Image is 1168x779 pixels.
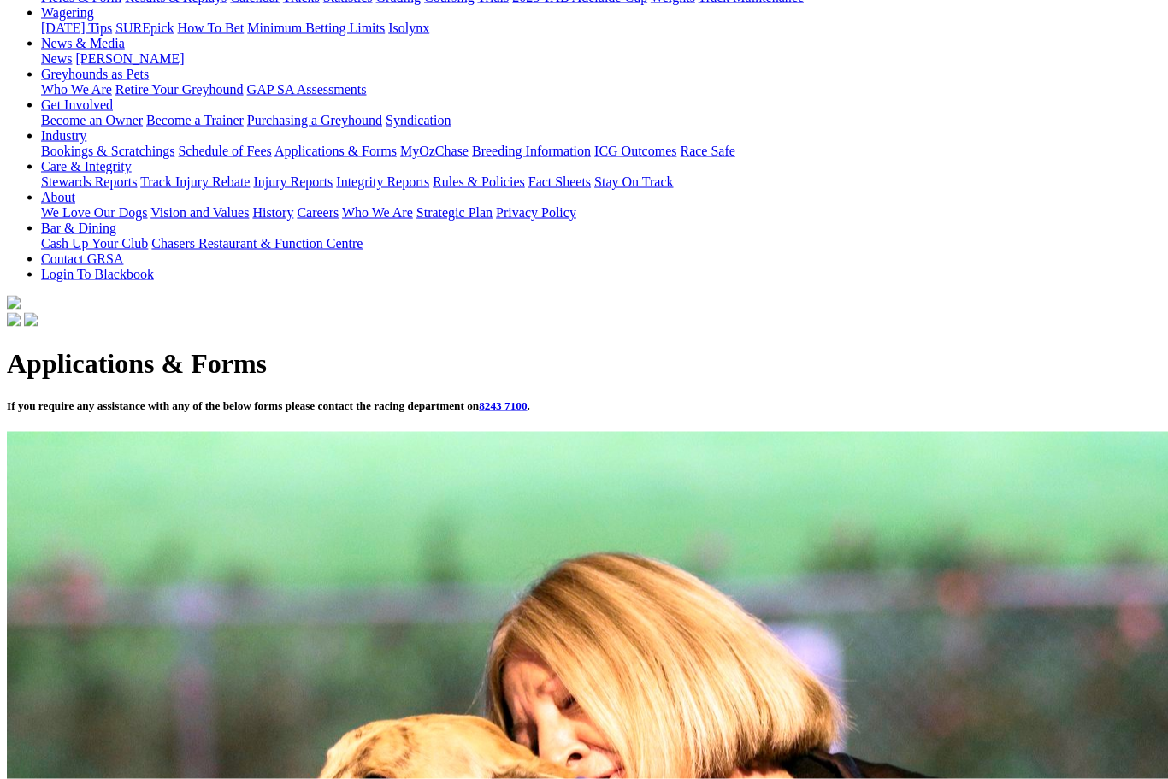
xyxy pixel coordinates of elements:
div: Care & Integrity [41,174,1161,190]
h5: If you require any assistance with any of the below forms please contact the racing department on . [7,399,1161,413]
a: Stewards Reports [41,174,137,189]
a: Breeding Information [472,144,591,158]
a: 8243 7100 [479,399,527,412]
a: MyOzChase [400,144,469,158]
a: Injury Reports [253,174,333,189]
div: News & Media [41,51,1161,67]
a: How To Bet [178,21,245,35]
a: Who We Are [41,82,112,97]
div: Get Involved [41,113,1161,128]
a: Become a Trainer [146,113,244,127]
a: Track Injury Rebate [140,174,250,189]
a: About [41,190,75,204]
div: About [41,205,1161,221]
a: ICG Outcomes [594,144,676,158]
a: Industry [41,128,86,143]
div: Industry [41,144,1161,159]
a: Schedule of Fees [178,144,271,158]
a: Greyhounds as Pets [41,67,149,81]
a: [DATE] Tips [41,21,112,35]
a: SUREpick [115,21,174,35]
a: Contact GRSA [41,251,123,266]
a: Syndication [386,113,451,127]
div: Wagering [41,21,1161,36]
a: History [252,205,293,220]
h1: Applications & Forms [7,348,1161,380]
a: News & Media [41,36,125,50]
a: Isolynx [388,21,429,35]
a: Stay On Track [594,174,673,189]
a: We Love Our Dogs [41,205,147,220]
a: GAP SA Assessments [247,82,367,97]
img: logo-grsa-white.png [7,296,21,310]
a: Purchasing a Greyhound [247,113,382,127]
a: Minimum Betting Limits [247,21,385,35]
a: Wagering [41,5,94,20]
a: News [41,51,72,66]
a: Get Involved [41,97,113,112]
a: Privacy Policy [496,205,576,220]
a: Applications & Forms [274,144,397,158]
a: Chasers Restaurant & Function Centre [151,236,363,251]
a: Bookings & Scratchings [41,144,174,158]
a: Careers [297,205,339,220]
a: Cash Up Your Club [41,236,148,251]
img: twitter.svg [24,313,38,327]
img: facebook.svg [7,313,21,327]
div: Bar & Dining [41,236,1161,251]
a: Who We Are [342,205,413,220]
a: Retire Your Greyhound [115,82,244,97]
div: Greyhounds as Pets [41,82,1161,97]
a: Become an Owner [41,113,143,127]
a: Login To Blackbook [41,267,154,281]
a: Race Safe [680,144,734,158]
a: Bar & Dining [41,221,116,235]
a: [PERSON_NAME] [75,51,184,66]
a: Rules & Policies [433,174,525,189]
a: Vision and Values [150,205,249,220]
a: Care & Integrity [41,159,132,174]
a: Strategic Plan [416,205,493,220]
a: Fact Sheets [528,174,591,189]
a: Integrity Reports [336,174,429,189]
